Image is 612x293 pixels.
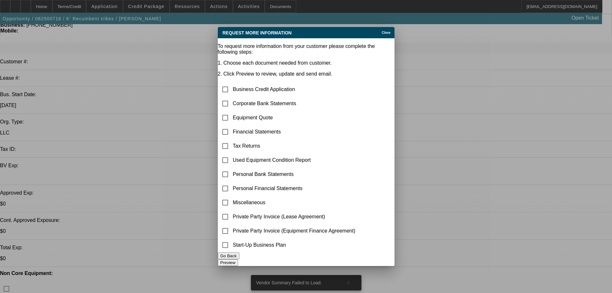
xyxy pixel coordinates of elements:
[233,168,356,181] td: Personal Bank Statements
[218,252,239,259] button: Go Back
[233,125,356,139] td: Financial Statements
[218,259,238,266] button: Preview
[233,111,356,124] td: Equipment Quote
[218,43,395,55] p: To request more information from your customer please complete the following steps:
[233,182,356,195] td: Personal Financial Statements
[218,60,395,66] p: 1. Choose each document needed from customer.
[382,31,390,34] span: Close
[233,97,356,110] td: Corporate Bank Statements
[233,153,356,167] td: Used Equipment Condition Report
[233,238,356,252] td: Start-Up Business Plan
[223,30,292,35] span: Request More Information
[233,210,356,224] td: Private Party Invoice (Lease Agreement)
[233,139,356,153] td: Tax Returns
[233,196,356,209] td: Miscellaneous
[218,71,395,77] p: 2. Click Preview to review, update and send email.
[233,83,356,96] td: Business Credit Application
[233,224,356,238] td: Private Party Invoice (Equipment Finance Agreement)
